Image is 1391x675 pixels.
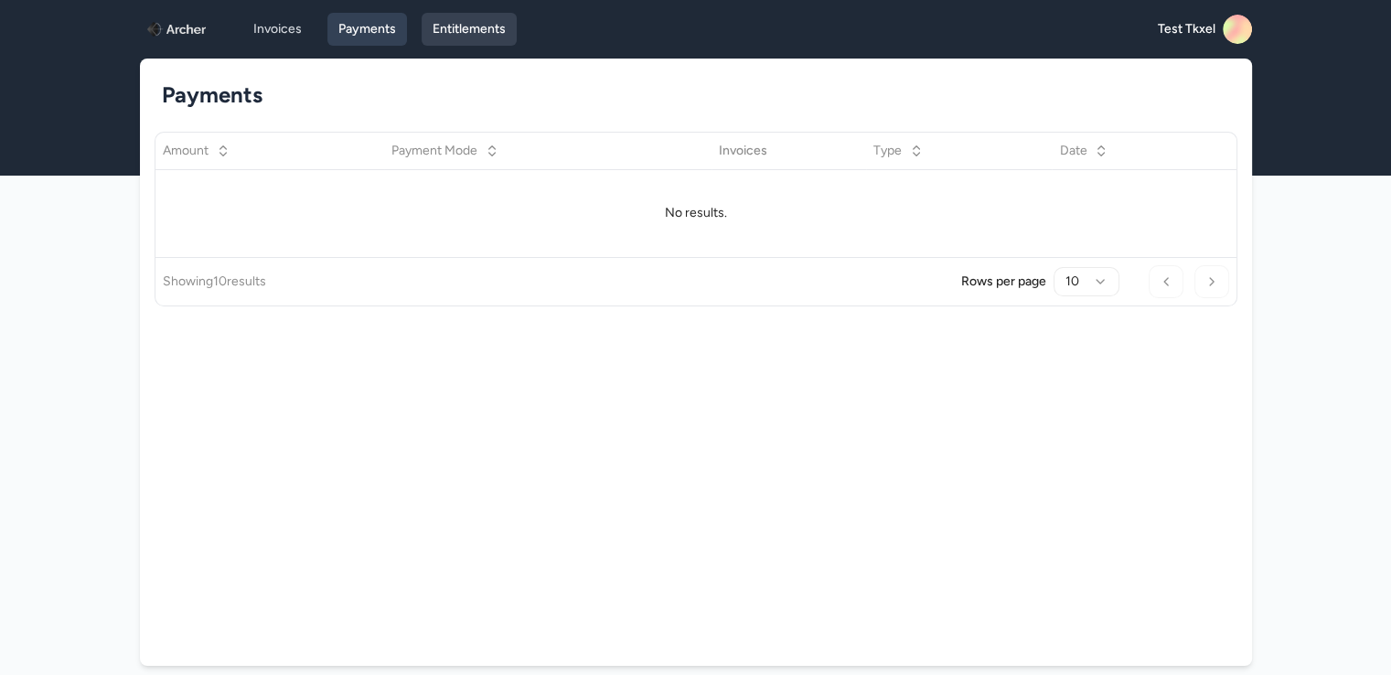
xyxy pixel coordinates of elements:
[1158,20,1215,38] span: Test Tkxel
[152,134,241,167] button: Amount
[1059,142,1086,160] span: Date
[147,15,206,44] img: logo_1752873181.png
[422,13,517,46] a: Entitlements
[163,273,266,291] p: Showing 10 results
[162,80,1215,110] h1: Payments
[391,142,477,160] span: Payment Mode
[380,134,510,167] button: Payment Mode
[242,13,313,46] a: Invoices
[961,273,1046,291] p: Rows per page
[862,134,935,167] button: Type
[155,169,1236,257] td: No results.
[712,133,866,169] th: Invoices
[1048,134,1119,167] button: Date
[163,142,209,160] span: Amount
[327,13,407,46] a: Payments
[873,142,902,160] span: Type
[1158,15,1252,44] a: Test Tkxel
